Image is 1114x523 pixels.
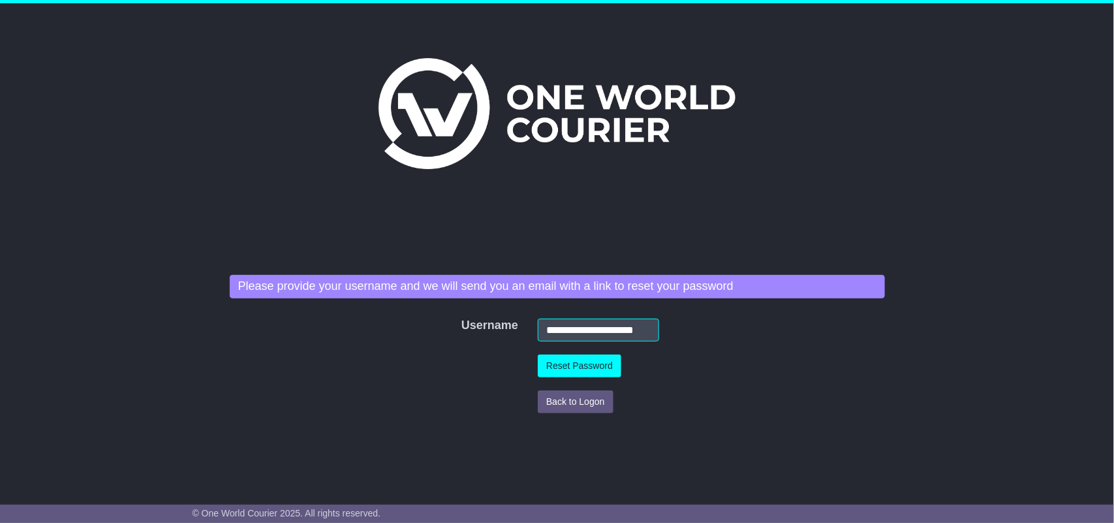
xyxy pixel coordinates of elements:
img: One World [379,58,735,169]
div: Please provide your username and we will send you an email with a link to reset your password [230,275,885,298]
label: Username [455,319,472,333]
button: Reset Password [538,355,621,377]
button: Back to Logon [538,390,613,413]
span: © One World Courier 2025. All rights reserved. [193,508,381,518]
